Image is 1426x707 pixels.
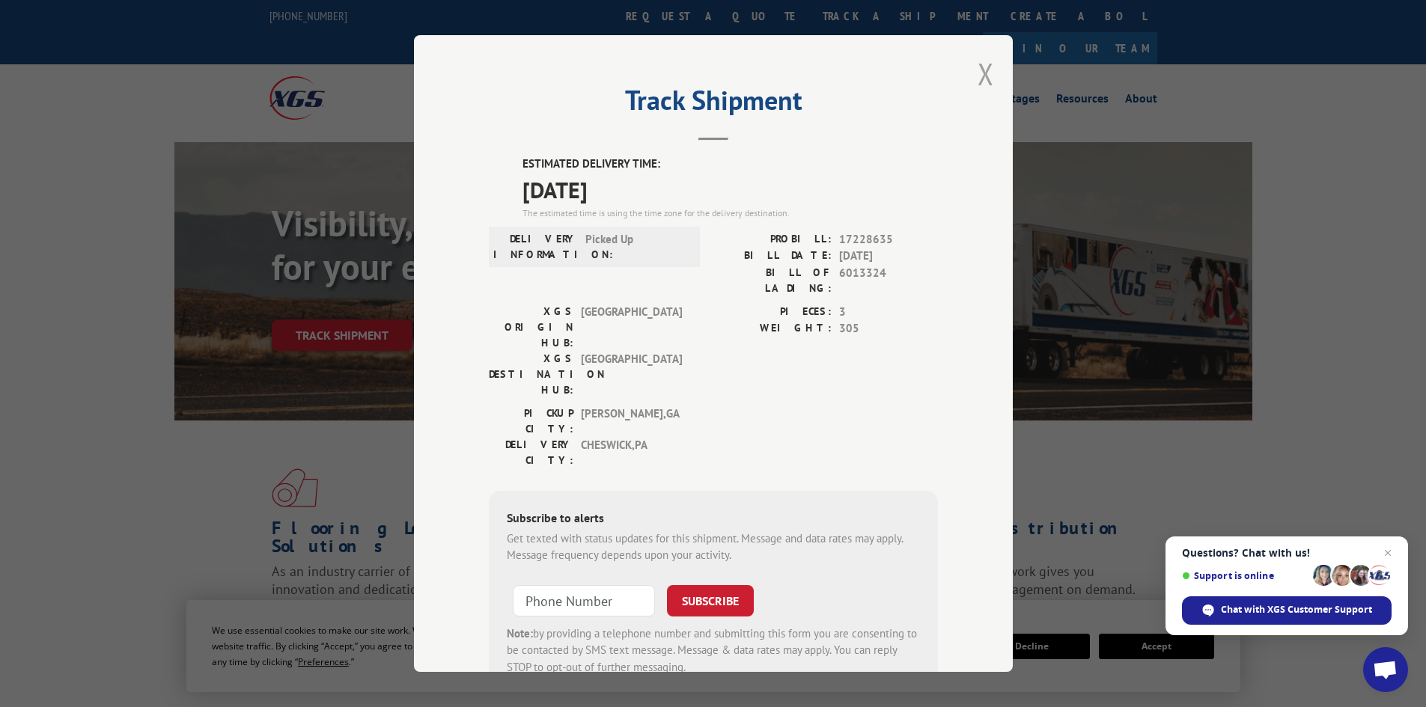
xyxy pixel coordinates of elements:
[839,320,938,337] span: 305
[585,231,686,263] span: Picked Up
[1182,570,1308,581] span: Support is online
[507,625,920,676] div: by providing a telephone number and submitting this form you are consenting to be contacted by SM...
[489,90,938,118] h2: Track Shipment
[581,405,682,437] span: [PERSON_NAME] , GA
[489,351,573,398] label: XGS DESTINATION HUB:
[522,206,938,220] div: The estimated time is using the time zone for the delivery destination.
[713,265,832,296] label: BILL OF LADING:
[713,248,832,265] label: BILL DATE:
[713,320,832,337] label: WEIGHT:
[581,437,682,468] span: CHESWICK , PA
[581,351,682,398] span: [GEOGRAPHIC_DATA]
[489,304,573,351] label: XGS ORIGIN HUB:
[489,405,573,437] label: PICKUP CITY:
[493,231,578,263] label: DELIVERY INFORMATION:
[489,437,573,468] label: DELIVERY CITY:
[839,231,938,248] span: 17228635
[1182,547,1392,559] span: Questions? Chat with us!
[839,265,938,296] span: 6013324
[667,585,754,616] button: SUBSCRIBE
[507,509,920,530] div: Subscribe to alerts
[513,585,655,616] input: Phone Number
[839,248,938,265] span: [DATE]
[522,156,938,173] label: ESTIMATED DELIVERY TIME:
[713,304,832,321] label: PIECES:
[839,304,938,321] span: 3
[581,304,682,351] span: [GEOGRAPHIC_DATA]
[713,231,832,248] label: PROBILL:
[522,173,938,206] span: [DATE]
[1221,603,1372,616] span: Chat with XGS Customer Support
[507,626,533,640] strong: Note:
[978,54,994,94] button: Close modal
[507,530,920,564] div: Get texted with status updates for this shipment. Message and data rates may apply. Message frequ...
[1363,647,1408,692] a: Open chat
[1182,596,1392,625] span: Chat with XGS Customer Support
